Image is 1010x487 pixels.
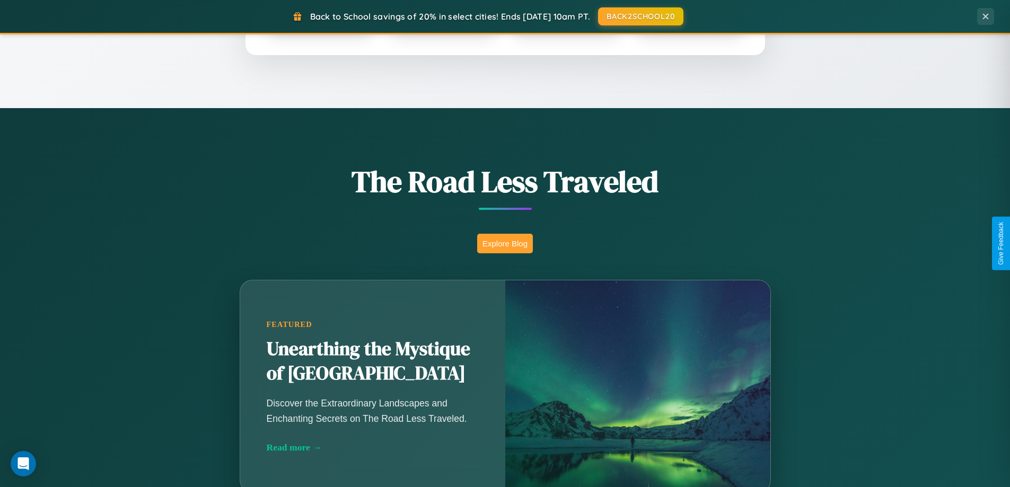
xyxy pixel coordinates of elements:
[267,442,479,453] div: Read more →
[477,234,533,253] button: Explore Blog
[11,451,36,476] div: Open Intercom Messenger
[187,161,823,202] h1: The Road Less Traveled
[598,7,683,25] button: BACK2SCHOOL20
[267,396,479,426] p: Discover the Extraordinary Landscapes and Enchanting Secrets on The Road Less Traveled.
[267,320,479,329] div: Featured
[310,11,590,22] span: Back to School savings of 20% in select cities! Ends [DATE] 10am PT.
[267,337,479,386] h2: Unearthing the Mystique of [GEOGRAPHIC_DATA]
[997,222,1005,265] div: Give Feedback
